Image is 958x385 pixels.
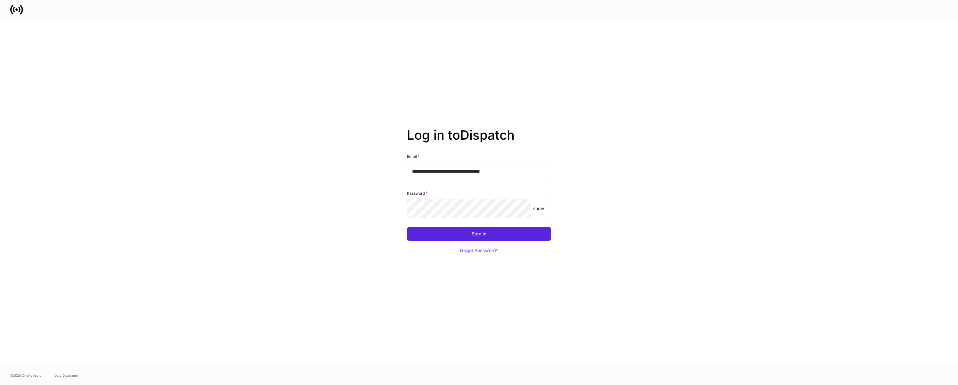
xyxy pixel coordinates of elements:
[407,127,551,153] h2: Log in to Dispatch
[10,373,42,378] span: © 2025 OneAdvisory
[533,205,544,212] p: show
[472,232,486,236] div: Sign In
[407,190,428,196] h6: Password
[407,227,551,241] button: Sign In
[54,373,78,378] a: Data Disclaimer
[460,248,498,253] div: Forgot Password?
[407,153,420,160] h6: Email
[452,243,506,258] button: Forgot Password?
